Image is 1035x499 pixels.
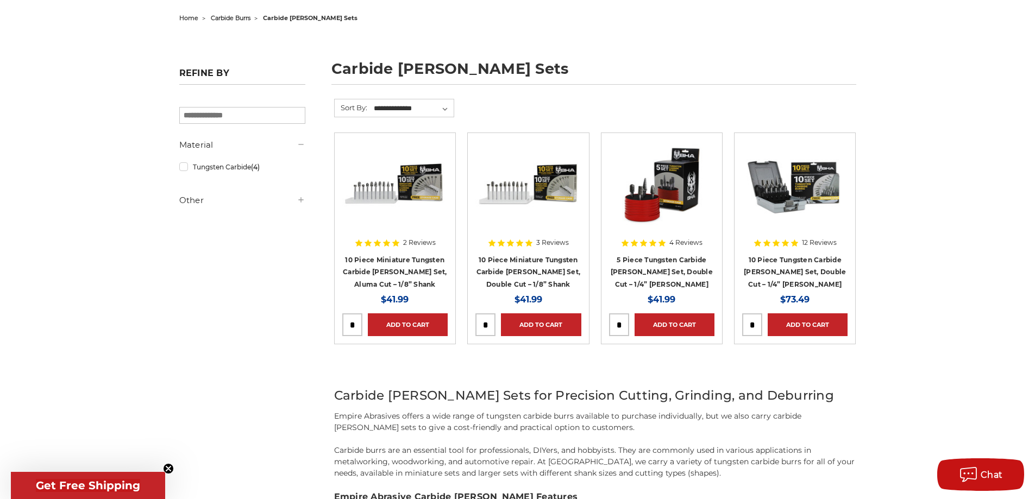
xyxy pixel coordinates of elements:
[381,294,409,305] span: $41.99
[368,313,448,336] a: Add to Cart
[742,141,848,280] a: BHA Carbide Burr 10 Piece Set, Double Cut with 1/4" Shanks
[211,14,250,22] a: carbide burrs
[742,141,848,228] img: BHA Carbide Burr 10 Piece Set, Double Cut with 1/4" Shanks
[343,256,447,288] a: 10 Piece Miniature Tungsten Carbide [PERSON_NAME] Set, Aluma Cut – 1/8” Shank
[515,294,542,305] span: $41.99
[179,157,305,176] a: Tungsten Carbide
[335,99,367,116] label: Sort By:
[179,138,305,151] h5: Material
[780,294,810,305] span: $73.49
[251,163,260,171] span: (4)
[179,194,305,207] h5: Other
[11,472,165,499] div: Get Free ShippingClose teaser
[501,313,581,336] a: Add to Cart
[611,256,713,288] a: 5 Piece Tungsten Carbide [PERSON_NAME] Set, Double Cut – 1/4” [PERSON_NAME]
[334,386,856,405] h2: Carbide [PERSON_NAME] Sets for Precision Cutting, Grinding, and Deburring
[342,141,448,280] a: BHA Aluma Cut Mini Carbide Burr Set, 1/8" Shank
[635,313,714,336] a: Add to Cart
[36,479,140,492] span: Get Free Shipping
[744,256,846,288] a: 10 Piece Tungsten Carbide [PERSON_NAME] Set, Double Cut – 1/4” [PERSON_NAME]
[334,410,856,433] p: Empire Abrasives offers a wide range of tungsten carbide burrs available to purchase individually...
[609,141,714,228] img: BHA Double Cut Carbide Burr 5 Piece Set, 1/4" Shank
[342,141,448,228] img: BHA Aluma Cut Mini Carbide Burr Set, 1/8" Shank
[476,256,581,288] a: 10 Piece Miniature Tungsten Carbide [PERSON_NAME] Set, Double Cut – 1/8” Shank
[334,445,856,479] p: Carbide burrs are an essential tool for professionals, DIYers, and hobbyists. They are commonly u...
[609,141,714,280] a: BHA Double Cut Carbide Burr 5 Piece Set, 1/4" Shank
[179,68,305,85] h5: Refine by
[475,141,581,280] a: BHA Double Cut Mini Carbide Burr Set, 1/8" Shank
[331,61,856,85] h1: carbide [PERSON_NAME] sets
[163,463,174,474] button: Close teaser
[768,313,848,336] a: Add to Cart
[475,141,581,228] img: BHA Double Cut Mini Carbide Burr Set, 1/8" Shank
[937,458,1024,491] button: Chat
[648,294,675,305] span: $41.99
[179,14,198,22] a: home
[372,100,454,117] select: Sort By:
[981,470,1003,480] span: Chat
[263,14,357,22] span: carbide [PERSON_NAME] sets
